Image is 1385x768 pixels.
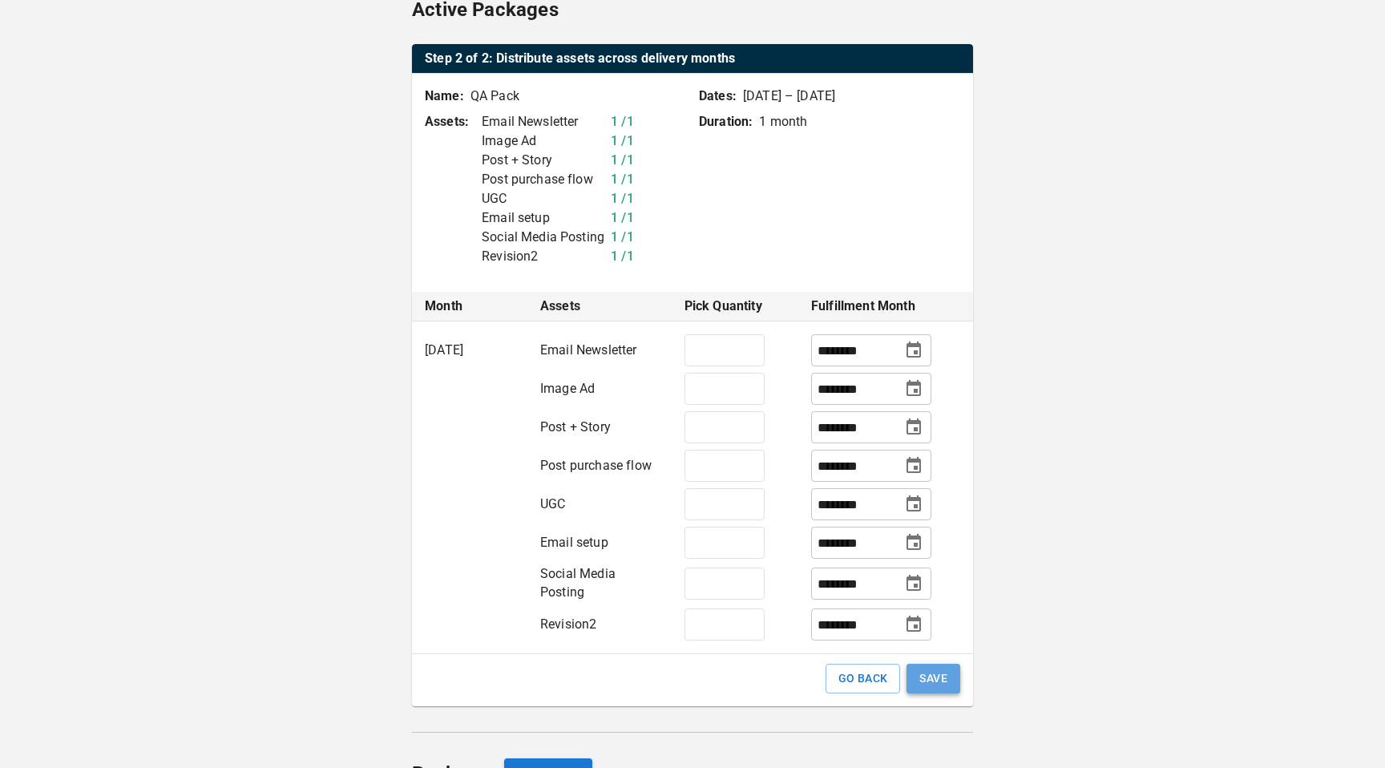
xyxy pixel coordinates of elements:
p: QA Pack [470,87,519,106]
button: Choose date, selected date is Oct 1, 2025 [900,529,927,556]
button: Choose date, selected date is Dec 1, 2025 [900,491,927,518]
button: Choose date, selected date is Oct 1, 2025 [900,570,927,597]
p: 1 / 1 [611,228,634,247]
p: Duration: [699,112,753,131]
p: 1 / 1 [611,131,634,151]
p: 1 / 1 [611,151,634,170]
th: Assets [527,292,672,321]
button: Choose date, selected date is Oct 1, 2025 [900,375,927,402]
button: SAVE [907,664,960,693]
p: 1 / 1 [611,112,634,131]
button: Choose date, selected date is Oct 1, 2025 [900,337,927,364]
p: 1 / 1 [611,208,634,228]
p: Image Ad [482,131,604,151]
p: Social Media Posting [482,228,604,247]
span: Post purchase flow [540,458,652,473]
p: [DATE] – [DATE] [743,87,835,106]
p: UGC [482,189,604,208]
p: 1 / 1 [611,247,634,266]
th: Month [412,292,527,321]
th: Fulfillment Month [798,292,973,321]
p: Assets: [425,112,469,131]
span: Email Newsletter [540,342,637,358]
p: Email setup [482,208,604,228]
button: GO BACK [826,664,901,693]
button: Choose date, selected date is Oct 1, 2025 [900,611,927,638]
p: Name: [425,87,464,106]
th: Step 2 of 2: Distribute assets across delivery months [412,44,973,74]
p: Revision2 [482,247,604,266]
span: Post + Story [540,419,611,435]
p: 1 / 1 [611,189,634,208]
span: Image Ad [540,381,595,396]
th: Pick Quantity [672,292,798,321]
p: Email Newsletter [482,112,604,131]
p: Dates: [699,87,737,106]
button: Choose date, selected date is Oct 1, 2025 [900,414,927,441]
p: 1 month [759,112,807,131]
p: 1 / 1 [611,170,634,189]
table: active packages table [412,44,973,74]
p: Post purchase flow [482,170,604,189]
button: Choose date, selected date is Oct 1, 2025 [900,452,927,479]
span: UGC [540,496,566,511]
span: Revision2 [540,616,597,632]
span: Email setup [540,535,608,550]
span: Social Media Posting [540,566,616,600]
td: [DATE] [412,321,527,653]
p: Post + Story [482,151,604,170]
